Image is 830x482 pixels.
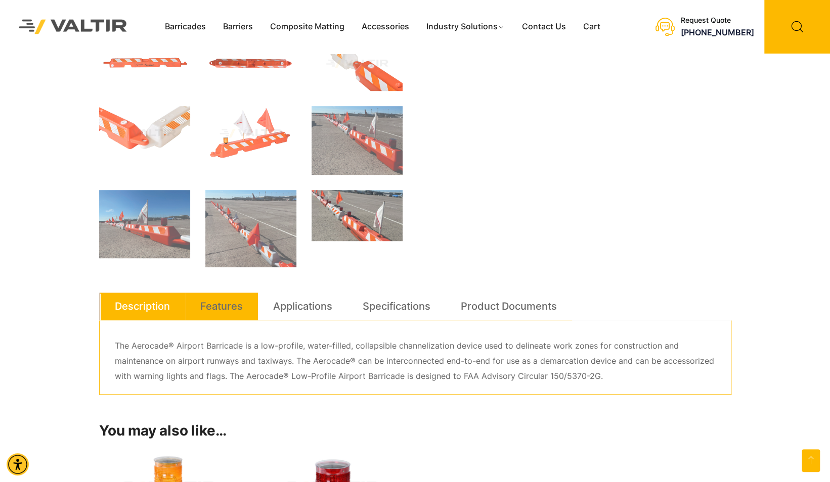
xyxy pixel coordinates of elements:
img: Valtir Rentals [8,8,139,45]
img: Two traffic barriers, one orange and one white, connected at an angle, featuring reflective strip... [99,106,190,161]
div: Request Quote [681,16,754,25]
img: An orange traffic barrier with reflective white stripes, labeled "Aerocade," designed for safety ... [99,36,190,91]
img: A row of safety barriers with red and white stripes and flags, placed on an airport tarmac. [312,106,403,175]
img: A row of traffic barriers with orange and white stripes, red lights, and flags on an airport tarmac. [312,190,403,241]
a: Barriers [214,19,261,34]
a: Specifications [363,293,430,320]
img: An orange traffic barrier with a flashing light and two flags, one red and one white, for road sa... [205,106,296,161]
img: A row of red and white safety barriers with flags and lights on an airport tarmac under a clear b... [99,190,190,258]
h2: You may also like… [99,422,731,440]
a: Barricades [156,19,214,34]
a: Open this option [802,449,820,472]
a: Product Documents [461,293,557,320]
a: Industry Solutions [418,19,513,34]
a: Applications [273,293,332,320]
a: Composite Matting [261,19,353,34]
a: Accessories [353,19,418,34]
a: call (888) 496-3625 [681,27,754,37]
img: A row of traffic barriers with red flags and lights on an airport runway, with planes and termina... [205,190,296,267]
a: Contact Us [513,19,574,34]
div: Accessibility Menu [7,453,29,475]
a: Features [200,293,243,320]
img: Two interlocking traffic barriers, one white with orange stripes and one orange with white stripe... [312,36,403,91]
p: The Aerocade® Airport Barricade is a low-profile, water-filled, collapsible channelization device... [115,339,716,384]
img: An orange traffic barrier with white reflective stripes, designed for road safety and visibility. [205,36,296,91]
a: Cart [574,19,608,34]
a: Description [115,293,170,320]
